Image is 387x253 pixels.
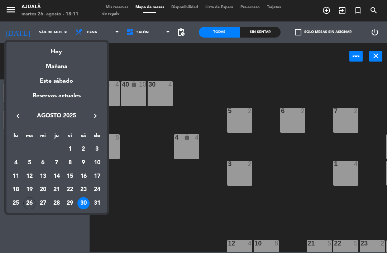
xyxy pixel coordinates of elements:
td: 23 de agosto de 2025 [77,183,90,196]
td: 8 de agosto de 2025 [63,156,77,170]
th: viernes [63,132,77,143]
td: 31 de agosto de 2025 [90,196,104,210]
td: 24 de agosto de 2025 [90,183,104,196]
div: 1 [64,143,76,155]
div: 27 [37,197,49,209]
div: Hoy [6,42,107,57]
div: 11 [10,170,22,183]
td: 22 de agosto de 2025 [63,183,77,196]
th: lunes [9,132,23,143]
th: sábado [77,132,90,143]
td: 11 de agosto de 2025 [9,170,23,183]
div: 13 [37,170,49,183]
span: agosto 2025 [24,111,89,121]
td: 21 de agosto de 2025 [50,183,63,196]
div: 29 [64,197,76,209]
td: 19 de agosto de 2025 [23,183,36,196]
td: 5 de agosto de 2025 [23,156,36,170]
td: 10 de agosto de 2025 [90,156,104,170]
div: 23 [77,184,90,196]
td: 28 de agosto de 2025 [50,196,63,210]
div: 3 [91,143,103,155]
div: 24 [91,184,103,196]
td: 3 de agosto de 2025 [90,142,104,156]
td: 26 de agosto de 2025 [23,196,36,210]
div: 28 [51,197,63,209]
td: AGO. [9,142,63,156]
div: 16 [77,170,90,183]
div: 31 [91,197,103,209]
div: 25 [10,197,22,209]
th: domingo [90,132,104,143]
div: 22 [64,184,76,196]
div: 21 [51,184,63,196]
td: 17 de agosto de 2025 [90,170,104,183]
td: 30 de agosto de 2025 [77,196,90,210]
td: 18 de agosto de 2025 [9,183,23,196]
td: 27 de agosto de 2025 [36,196,50,210]
div: 15 [64,170,76,183]
td: 6 de agosto de 2025 [36,156,50,170]
th: miércoles [36,132,50,143]
td: 1 de agosto de 2025 [63,142,77,156]
div: 12 [23,170,35,183]
td: 25 de agosto de 2025 [9,196,23,210]
div: 7 [51,157,63,169]
div: 19 [23,184,35,196]
td: 7 de agosto de 2025 [50,156,63,170]
i: keyboard_arrow_right [91,112,100,120]
div: Reservas actuales [6,91,107,106]
div: 9 [77,157,90,169]
div: Mañana [6,57,107,71]
div: 6 [37,157,49,169]
td: 20 de agosto de 2025 [36,183,50,196]
td: 2 de agosto de 2025 [77,142,90,156]
td: 12 de agosto de 2025 [23,170,36,183]
div: 5 [23,157,35,169]
div: 4 [10,157,22,169]
td: 4 de agosto de 2025 [9,156,23,170]
div: 20 [37,184,49,196]
td: 15 de agosto de 2025 [63,170,77,183]
div: 18 [10,184,22,196]
td: 9 de agosto de 2025 [77,156,90,170]
th: jueves [50,132,63,143]
i: keyboard_arrow_left [14,112,22,120]
button: keyboard_arrow_left [11,111,24,121]
td: 14 de agosto de 2025 [50,170,63,183]
button: keyboard_arrow_right [89,111,102,121]
div: 17 [91,170,103,183]
div: 30 [77,197,90,209]
div: Este sábado [6,71,107,91]
div: 26 [23,197,35,209]
td: 16 de agosto de 2025 [77,170,90,183]
div: 2 [77,143,90,155]
div: 8 [64,157,76,169]
div: 14 [51,170,63,183]
div: 10 [91,157,103,169]
td: 29 de agosto de 2025 [63,196,77,210]
th: martes [23,132,36,143]
td: 13 de agosto de 2025 [36,170,50,183]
